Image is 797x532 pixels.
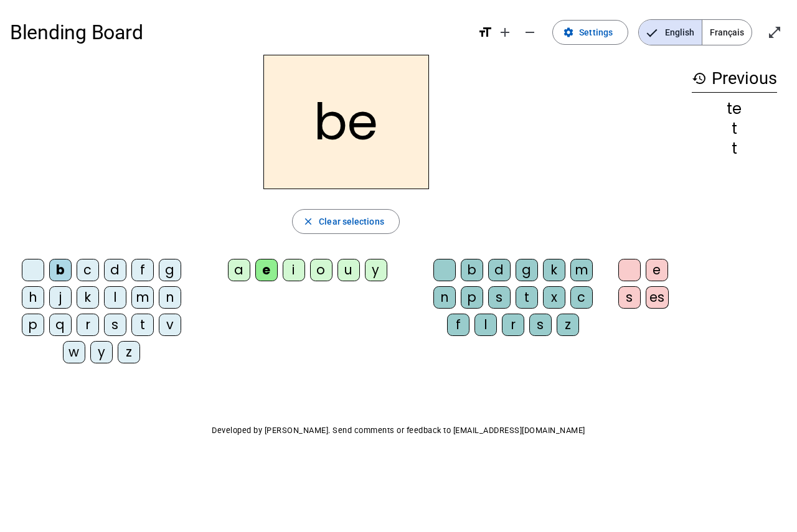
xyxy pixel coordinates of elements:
div: k [543,259,565,281]
div: r [502,314,524,336]
div: v [159,314,181,336]
div: w [63,341,85,363]
div: z [118,341,140,363]
button: Increase font size [493,20,517,45]
mat-icon: history [692,71,707,86]
div: s [104,314,126,336]
button: Decrease font size [517,20,542,45]
div: b [49,259,72,281]
mat-icon: close [303,216,314,227]
mat-icon: add [498,25,512,40]
p: Developed by [PERSON_NAME]. Send comments or feedback to [EMAIL_ADDRESS][DOMAIN_NAME] [10,423,787,438]
div: e [255,259,278,281]
div: u [337,259,360,281]
div: f [447,314,469,336]
span: Français [702,20,752,45]
mat-icon: settings [563,27,574,38]
div: m [570,259,593,281]
span: English [639,20,702,45]
div: f [131,259,154,281]
div: m [131,286,154,309]
h3: Previous [692,65,777,93]
button: Clear selections [292,209,400,234]
h1: Blending Board [10,12,468,52]
div: h [22,286,44,309]
div: q [49,314,72,336]
div: t [692,121,777,136]
div: y [365,259,387,281]
div: g [516,259,538,281]
div: c [77,259,99,281]
mat-button-toggle-group: Language selection [638,19,752,45]
div: a [228,259,250,281]
div: n [433,286,456,309]
div: p [22,314,44,336]
div: d [488,259,511,281]
div: o [310,259,332,281]
mat-icon: open_in_full [767,25,782,40]
button: Enter full screen [762,20,787,45]
div: es [646,286,669,309]
span: Clear selections [319,214,384,229]
span: Settings [579,25,613,40]
div: p [461,286,483,309]
div: x [543,286,565,309]
div: l [474,314,497,336]
h2: be [263,55,429,189]
mat-icon: remove [522,25,537,40]
div: n [159,286,181,309]
div: k [77,286,99,309]
div: te [692,101,777,116]
div: s [618,286,641,309]
div: g [159,259,181,281]
mat-icon: format_size [478,25,493,40]
div: c [570,286,593,309]
div: t [131,314,154,336]
div: b [461,259,483,281]
div: t [692,141,777,156]
div: l [104,286,126,309]
div: s [529,314,552,336]
div: i [283,259,305,281]
div: j [49,286,72,309]
div: t [516,286,538,309]
div: z [557,314,579,336]
div: s [488,286,511,309]
div: r [77,314,99,336]
button: Settings [552,20,628,45]
div: y [90,341,113,363]
div: e [646,259,668,281]
div: d [104,259,126,281]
